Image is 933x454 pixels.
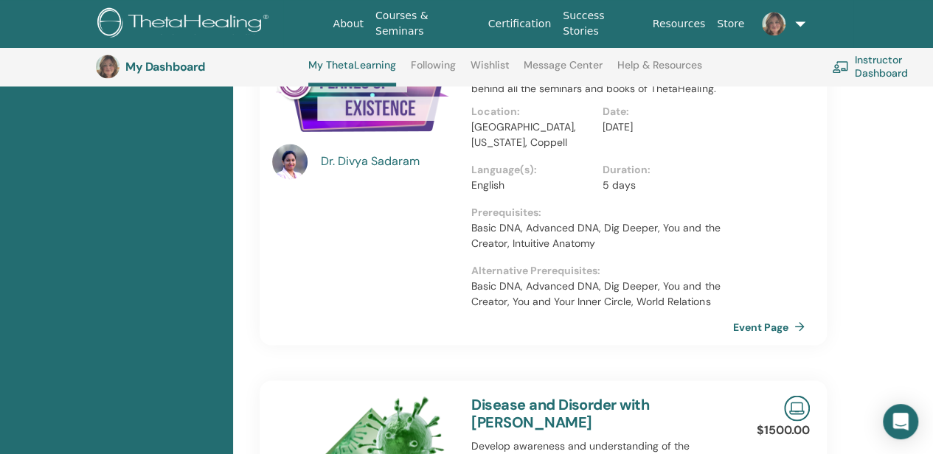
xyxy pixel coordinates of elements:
p: Language(s) : [471,162,593,178]
p: English [471,178,593,193]
p: Alternative Prerequisites : [471,263,733,279]
p: Date : [603,104,724,119]
img: default.jpg [96,55,119,78]
a: Message Center [524,59,603,83]
p: Prerequisites : [471,205,733,220]
img: default.jpg [272,144,308,179]
p: 5 days [603,178,724,193]
img: chalkboard-teacher.svg [832,60,849,73]
img: Live Online Seminar [784,395,810,421]
a: Success Stories [557,2,646,45]
h3: My Dashboard [125,60,273,74]
p: $1500.00 [757,421,810,439]
a: About [327,10,370,38]
a: Event Page [733,315,811,338]
a: Help & Resources [617,59,702,83]
a: Store [711,10,750,38]
a: Certification [482,10,557,38]
p: Basic DNA, Advanced DNA, Dig Deeper, You and the Creator, Intuitive Anatomy [471,220,733,251]
a: Resources [647,10,712,38]
a: Following [411,59,456,83]
div: Open Intercom Messenger [883,404,918,439]
a: Wishlist [471,59,510,83]
p: Location : [471,104,593,119]
img: default.jpg [762,12,785,35]
a: My ThetaLearning [308,59,396,86]
img: logo.png [97,7,274,41]
p: [DATE] [603,119,724,135]
p: [GEOGRAPHIC_DATA], [US_STATE], Coppell [471,119,593,150]
a: Dr. Divya Sadaram [321,153,457,170]
p: Duration : [603,162,724,178]
a: Courses & Seminars [370,2,482,45]
a: Disease and Disorder with [PERSON_NAME] [471,394,649,431]
p: Basic DNA, Advanced DNA, Dig Deeper, You and the Creator, You and Your Inner Circle, World Relations [471,279,733,310]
